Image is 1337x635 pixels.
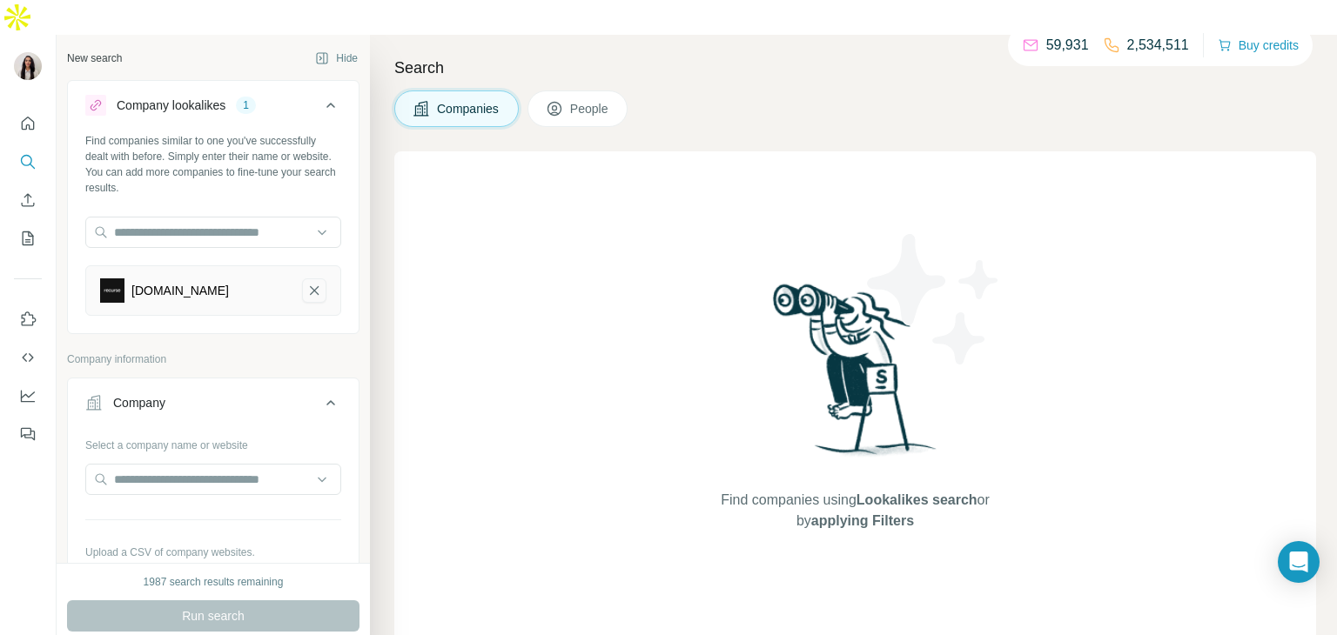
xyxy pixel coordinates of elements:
[570,100,610,117] span: People
[117,97,225,114] div: Company lookalikes
[1218,33,1299,57] button: Buy credits
[113,394,165,411] div: Company
[394,56,1316,80] h4: Search
[85,133,341,196] div: Find companies similar to one you've successfully dealt with before. Simply enter their name or w...
[144,574,284,590] div: 1987 search results remaining
[14,146,42,177] button: Search
[14,184,42,216] button: Enrich CSV
[85,560,341,576] p: Your list is private and won't be saved or shared.
[811,513,914,528] span: applying Filters
[14,380,42,411] button: Dashboard
[716,490,994,531] span: Find companies using or by
[68,84,359,133] button: Company lookalikes1
[765,279,946,473] img: Surfe Illustration - Woman searching with binoculars
[14,342,42,373] button: Use Surfe API
[437,100,501,117] span: Companies
[67,351,359,367] p: Company information
[1278,541,1320,583] div: Open Intercom Messenger
[68,382,359,431] button: Company
[131,282,229,299] div: [DOMAIN_NAME]
[14,223,42,254] button: My lists
[856,221,1012,378] img: Surfe Illustration - Stars
[14,304,42,335] button: Use Surfe on LinkedIn
[1046,35,1089,56] p: 59,931
[303,45,370,71] button: Hide
[14,108,42,139] button: Quick start
[857,492,978,507] span: Lookalikes search
[85,431,341,453] div: Select a company name or website
[14,52,42,80] img: Avatar
[67,50,122,66] div: New search
[14,418,42,450] button: Feedback
[85,545,341,560] p: Upload a CSV of company websites.
[302,278,326,303] button: cerebral.af-remove-button
[1127,35,1189,56] p: 2,534,511
[236,97,256,113] div: 1
[100,278,124,303] img: cerebral.af-logo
